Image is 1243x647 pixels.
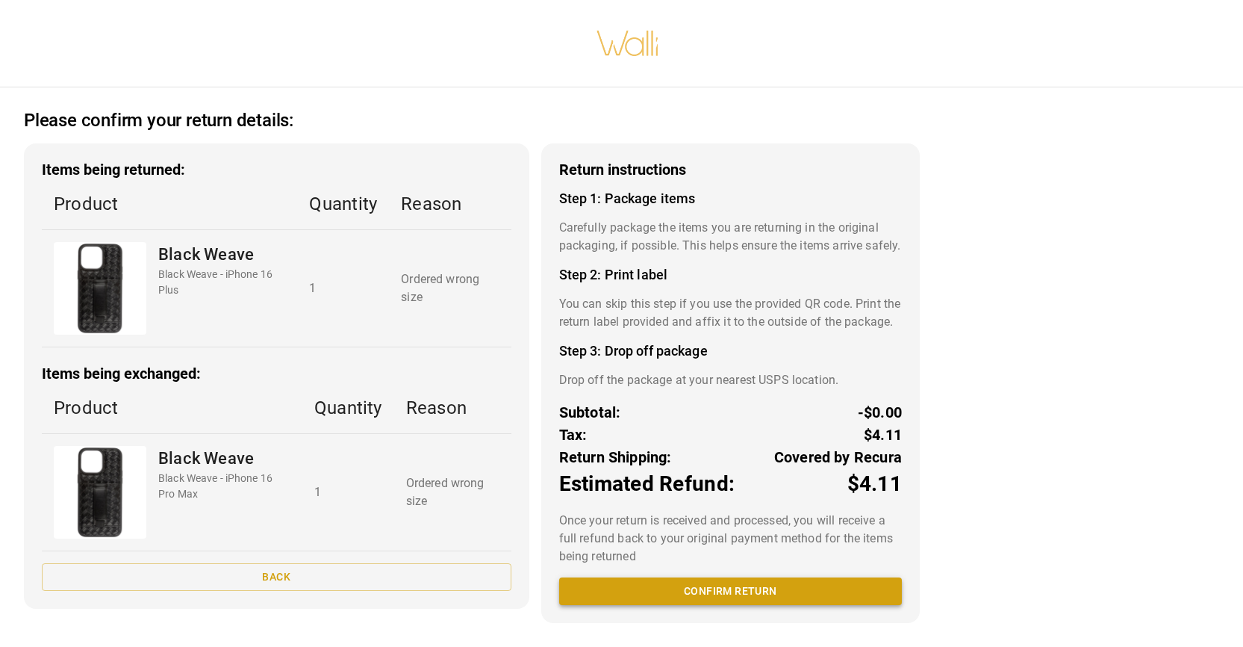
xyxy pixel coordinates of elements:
[774,446,902,468] p: Covered by Recura
[559,446,672,468] p: Return Shipping:
[858,401,902,424] p: -$0.00
[847,468,902,500] p: $4.11
[24,110,293,131] h2: Please confirm your return details:
[401,270,499,306] p: Ordered wrong size
[401,191,499,217] p: Reason
[559,267,902,283] h4: Step 2: Print label
[864,424,902,446] p: $4.11
[42,563,511,591] button: Back
[158,242,285,267] p: Black Weave
[309,191,377,217] p: Quantity
[309,279,377,297] p: 1
[158,446,290,471] p: Black Weave
[406,394,499,421] p: Reason
[559,161,902,179] h3: Return instructions
[559,512,902,566] p: Once your return is received and processed, you will receive a full refund back to your original ...
[559,424,588,446] p: Tax:
[42,365,511,383] h3: Items being exchanged:
[559,295,902,331] p: You can skip this step if you use the provided QR code. Print the return label provided and affix...
[559,343,902,359] h4: Step 3: Drop off package
[54,394,290,421] p: Product
[559,468,735,500] p: Estimated Refund:
[406,474,499,510] p: Ordered wrong size
[314,483,382,501] p: 1
[596,11,660,75] img: walli-inc.myshopify.com
[559,191,902,207] h4: Step 1: Package items
[559,219,902,255] p: Carefully package the items you are returning in the original packaging, if possible. This helps ...
[314,394,382,421] p: Quantity
[559,371,902,389] p: Drop off the package at your nearest USPS location.
[158,471,290,502] p: Black Weave - iPhone 16 Pro Max
[158,267,285,298] p: Black Weave - iPhone 16 Plus
[559,401,621,424] p: Subtotal:
[42,161,511,179] h3: Items being returned:
[559,578,902,605] button: Confirm return
[54,191,285,217] p: Product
